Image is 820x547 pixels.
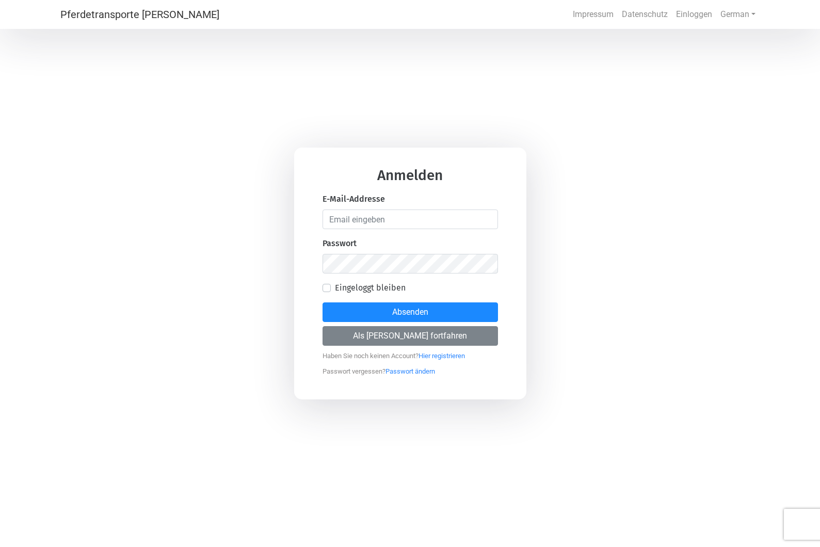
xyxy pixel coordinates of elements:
[716,4,760,25] a: German
[335,282,406,294] label: Eingeloggt bleiben
[323,193,385,205] label: E-Mail-Addresse
[323,210,498,229] input: Email eingeben
[618,4,672,25] a: Datenschutz
[60,4,219,25] a: Pferdetransporte [PERSON_NAME]
[323,302,498,322] button: Absenden
[323,237,357,250] label: Passwort
[672,4,716,25] a: Einloggen
[385,362,435,375] a: Passwort ändern
[419,347,465,360] a: Hier registrieren
[323,346,498,361] p: Haben Sie noch keinen Account ?
[323,361,498,377] p: Passwort vergessen ?
[569,4,618,25] a: Impressum
[323,168,498,193] h3: Anmelden
[323,326,498,346] button: Als [PERSON_NAME] fortfahren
